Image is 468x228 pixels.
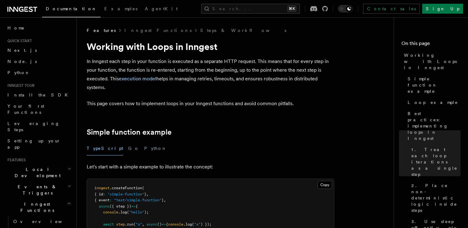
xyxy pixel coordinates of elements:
[401,50,461,73] a: Working with Loops in Inngest
[5,201,67,213] span: Inngest Functions
[422,4,463,14] a: Sign Up
[146,222,157,226] span: async
[7,59,37,64] span: Node.js
[110,186,142,190] span: .createFunction
[7,92,71,97] span: Install the SDK
[168,222,183,226] span: console
[408,99,458,105] span: Loop example
[110,204,131,208] span: ({ step })
[133,222,136,226] span: (
[201,222,211,226] span: ) });
[5,38,32,43] span: Quick start
[103,222,114,226] span: await
[125,222,133,226] span: .run
[119,76,156,82] a: execution model
[318,181,332,189] button: Copy
[405,73,461,97] a: Simple function example
[7,25,25,31] span: Home
[103,192,105,196] span: :
[5,199,73,216] button: Inngest Functions
[5,184,67,196] span: Events & Triggers
[5,22,73,34] a: Home
[201,4,300,14] button: Search...⌘K
[131,204,136,208] span: =>
[162,198,164,202] span: }
[136,222,142,226] span: "a"
[7,138,61,150] span: Setting up your app
[157,222,162,226] span: ()
[5,83,35,88] span: Inngest tour
[409,144,461,180] a: 1. Treat each loop iterations as a single step
[128,141,139,155] button: Go
[129,210,144,214] span: "hello"
[5,45,73,56] a: Next.js
[166,222,168,226] span: {
[46,6,97,11] span: Documentation
[107,192,144,196] span: "simple-function"
[110,198,112,202] span: :
[405,97,461,108] a: Loop example
[94,198,110,202] span: { event
[194,222,201,226] span: "a"
[5,164,73,181] button: Local Development
[87,141,123,155] button: TypeScript
[144,210,149,214] span: );
[200,27,286,34] a: Steps & Workflows
[7,48,37,53] span: Next.js
[288,6,296,12] kbd: ⌘K
[145,6,178,11] span: AgentKit
[409,180,461,216] a: 2. Place non-deterministic logic inside steps
[94,192,103,196] span: { id
[408,76,461,94] span: Simple function example
[7,121,60,132] span: Leveraging Steps
[411,182,461,213] span: 2. Place non-deterministic logic inside steps
[141,2,181,17] a: AgentKit
[118,210,127,214] span: .log
[87,163,334,171] p: Let's start with a simple example to illustrate the concept:
[338,5,353,12] button: Toggle dark mode
[114,198,162,202] span: "test/simple.function"
[5,158,26,163] span: Features
[401,40,461,50] h4: On this page
[101,2,141,17] a: Examples
[5,181,73,199] button: Events & Triggers
[104,6,137,11] span: Examples
[94,186,110,190] span: inngest
[5,166,67,179] span: Local Development
[192,222,194,226] span: (
[411,146,461,177] span: 1. Treat each loop iterations as a single step
[405,108,461,144] a: Best practices: implementing loops in Inngest
[136,204,138,208] span: {
[124,27,192,34] a: Inngest Functions
[5,101,73,118] a: Your first Functions
[5,135,73,153] a: Setting up your app
[363,4,420,14] a: Contact sales
[87,128,171,136] a: Simple function example
[5,118,73,135] a: Leveraging Steps
[142,186,144,190] span: (
[99,204,110,208] span: async
[404,52,461,71] span: Working with Loops in Inngest
[183,222,192,226] span: .log
[144,141,167,155] button: Python
[103,210,118,214] span: console
[164,198,166,202] span: ,
[7,104,44,115] span: Your first Functions
[116,222,125,226] span: step
[11,216,73,227] a: Overview
[5,56,73,67] a: Node.js
[7,70,30,75] span: Python
[87,41,334,52] h1: Working with Loops in Inngest
[408,110,461,141] span: Best practices: implementing loops in Inngest
[144,192,146,196] span: }
[146,192,149,196] span: ,
[13,219,77,224] span: Overview
[5,67,73,78] a: Python
[5,89,73,101] a: Install the SDK
[42,2,101,17] a: Documentation
[162,222,166,226] span: =>
[142,222,144,226] span: ,
[87,57,334,92] p: In Inngest each step in your function is executed as a separate HTTP request. This means that for...
[127,210,129,214] span: (
[87,27,116,34] span: Features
